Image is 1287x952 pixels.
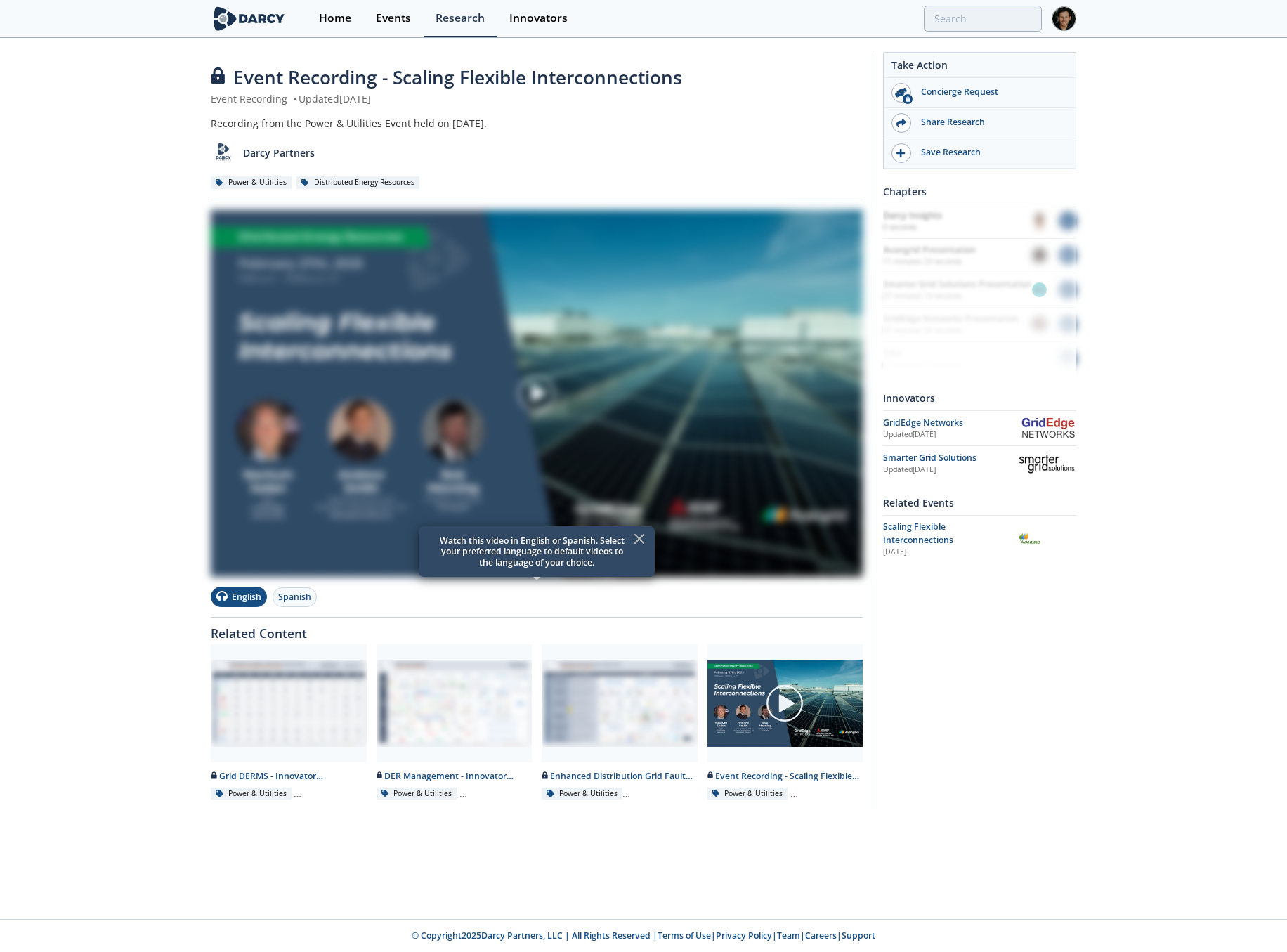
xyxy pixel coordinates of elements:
[211,176,292,189] div: Power & Utilities
[372,644,537,800] a: DER Management - Innovator Landscape preview DER Management - Innovator Landscape Power & Utilities
[707,788,788,800] div: Power & Utilities
[883,452,1017,464] div: Smarter Grid Solutions
[243,145,315,160] p: Darcy Partners
[211,210,863,577] img: Video Content
[707,770,863,783] div: Event Recording - Scaling Flexible Interconnections
[211,618,863,640] div: Related Content
[1228,896,1273,938] iframe: chat widget
[777,930,800,941] a: Team
[377,788,457,800] div: Power & Utilities
[911,86,1069,98] div: Concierge Request
[542,788,622,800] div: Power & Utilities
[211,91,863,106] div: Event Recording Updated [DATE]
[377,770,533,783] div: DER Management - Innovator Landscape
[426,530,648,573] p: Watch this video in English or Spanish. Select your preferred language to default videos to the l...
[537,644,703,800] a: Enhanced Distribution Grid Fault Analytics - Innovator Landscape preview Enhanced Distribution Gr...
[707,660,863,748] img: Video Content
[883,464,1017,476] div: Updated [DATE]
[1021,416,1076,441] img: GridEdge Networks
[911,146,1069,159] div: Save Research
[319,13,351,24] div: Home
[703,644,868,800] a: Video Content Event Recording - Scaling Flexible Interconnections Power & Utilities
[124,930,1163,942] p: © Copyright 2025 Darcy Partners, LLC | All Rights Reserved | | | | |
[211,587,267,606] button: English
[884,58,1076,78] div: Take Action
[883,521,953,545] span: Scaling Flexible Interconnections
[1017,452,1076,475] img: Smarter Grid Solutions
[658,930,711,941] a: Terms of Use
[509,13,568,24] div: Innovators
[273,587,317,606] button: Spanish
[206,644,372,800] a: Grid DERMS - Innovator Comparison preview Grid DERMS - Innovator Comparison Power & Utilities
[883,547,1007,558] div: [DATE]
[542,770,698,783] div: Enhanced Distribution Grid Fault Analytics - Innovator Landscape
[842,930,875,941] a: Support
[436,13,485,24] div: Research
[1017,527,1042,552] img: Avangrid
[211,6,287,31] img: logo-wide.svg
[211,770,367,783] div: Grid DERMS - Innovator Comparison
[883,386,1076,410] div: Innovators
[1052,6,1076,31] img: Profile
[883,490,1076,515] div: Related Events
[805,930,837,941] a: Careers
[883,451,1076,476] a: Smarter Grid Solutions Updated[DATE] Smarter Grid Solutions
[911,116,1069,129] div: Share Research
[211,116,863,131] div: Recording from the Power & Utilities Event held on [DATE].
[376,13,411,24] div: Events
[765,684,804,723] img: play-chapters-gray.svg
[233,65,682,90] span: Event Recording - Scaling Flexible Interconnections
[883,417,1021,429] div: GridEdge Networks
[211,788,292,800] div: Power & Utilities
[517,374,556,413] img: play-chapters-gray.svg
[883,429,1021,441] div: Updated [DATE]
[924,6,1042,32] input: Advanced Search
[296,176,419,189] div: Distributed Energy Resources
[883,416,1076,441] a: GridEdge Networks Updated[DATE] GridEdge Networks
[883,521,1076,558] a: Scaling Flexible Interconnections [DATE] Avangrid
[290,92,299,105] span: •
[716,930,772,941] a: Privacy Policy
